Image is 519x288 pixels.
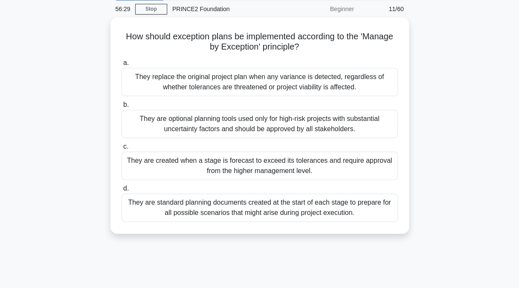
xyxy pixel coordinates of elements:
[123,101,129,108] span: b.
[122,110,398,138] div: They are optional planning tools used only for high-risk projects with substantial uncertainty fa...
[123,143,128,150] span: c.
[122,68,398,96] div: They replace the original project plan when any variance is detected, regardless of whether toler...
[284,0,359,18] div: Beginner
[121,31,399,53] h5: How should exception plans be implemented according to the 'Manage by Exception' principle?
[110,0,135,18] div: 56:29
[122,152,398,180] div: They are created when a stage is forecast to exceed its tolerances and require approval from the ...
[123,59,129,66] span: a.
[167,0,284,18] div: PRINCE2 Foundation
[122,194,398,222] div: They are standard planning documents created at the start of each stage to prepare for all possib...
[123,185,129,192] span: d.
[359,0,409,18] div: 11/60
[135,4,167,15] a: Stop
